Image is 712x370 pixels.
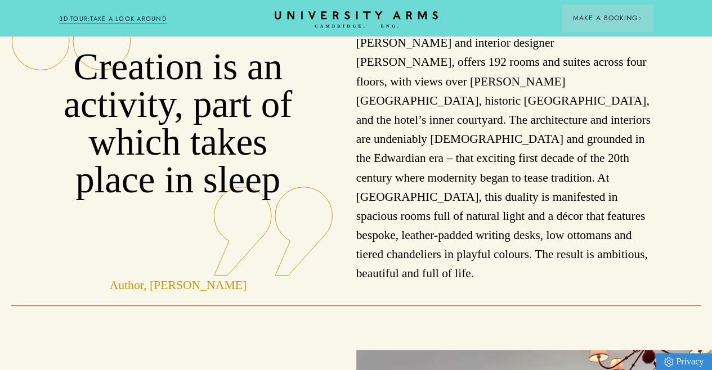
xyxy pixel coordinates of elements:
[656,353,712,370] a: Privacy
[59,232,297,294] p: Author, [PERSON_NAME]
[664,357,673,367] img: Privacy
[573,13,642,23] span: Make a Booking
[275,11,438,29] a: Home
[59,14,167,24] a: 3D TOUR:TAKE A LOOK AROUND
[638,16,642,20] img: Arrow icon
[356,14,652,283] p: [GEOGRAPHIC_DATA], re-created in [DATE] by architect [PERSON_NAME] and interior designer [PERSON_...
[562,4,653,31] button: Make a BookingArrow icon
[59,14,297,232] h2: Creation is an activity, part of which takes place in sleep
